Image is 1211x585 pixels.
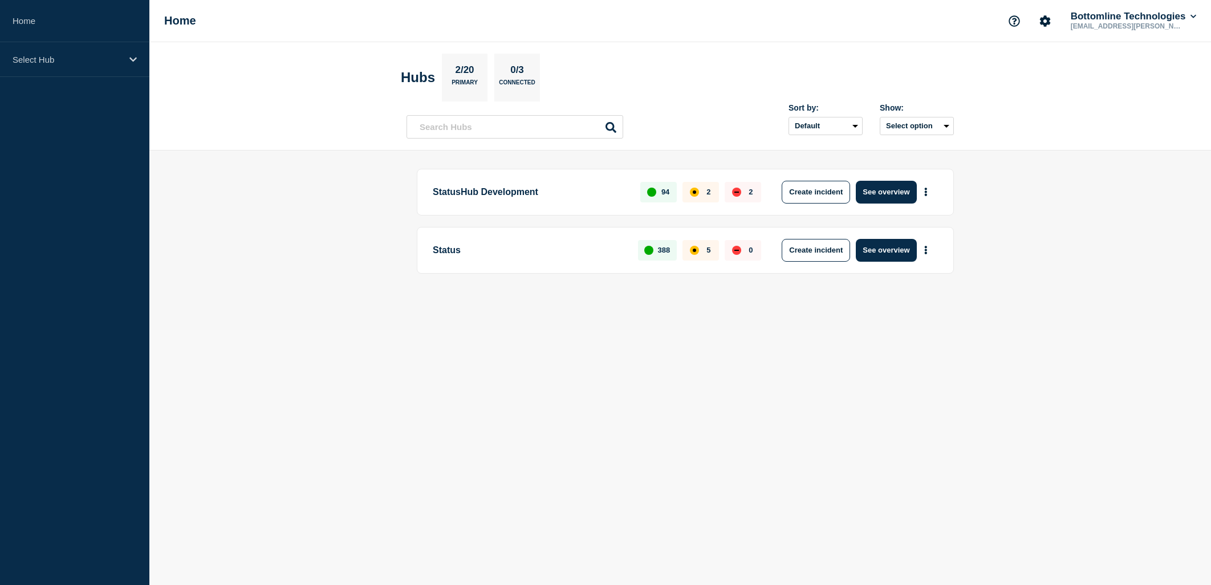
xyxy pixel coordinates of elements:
[919,181,933,202] button: More actions
[749,246,753,254] p: 0
[506,64,529,79] p: 0/3
[1068,11,1198,22] button: Bottomline Technologies
[407,115,623,139] input: Search Hubs
[499,79,535,91] p: Connected
[690,246,699,255] div: affected
[433,181,627,204] p: StatusHub Development
[856,181,916,204] button: See overview
[452,79,478,91] p: Primary
[749,188,753,196] p: 2
[644,246,653,255] div: up
[647,188,656,197] div: up
[782,239,850,262] button: Create incident
[880,103,954,112] div: Show:
[690,188,699,197] div: affected
[13,55,122,64] p: Select Hub
[1033,9,1057,33] button: Account settings
[1002,9,1026,33] button: Support
[401,70,435,86] h2: Hubs
[919,239,933,261] button: More actions
[1068,22,1187,30] p: [EMAIL_ADDRESS][PERSON_NAME][DOMAIN_NAME]
[789,117,863,135] select: Sort by
[880,117,954,135] button: Select option
[789,103,863,112] div: Sort by:
[782,181,850,204] button: Create incident
[433,239,625,262] p: Status
[451,64,478,79] p: 2/20
[661,188,669,196] p: 94
[706,246,710,254] p: 5
[706,188,710,196] p: 2
[732,246,741,255] div: down
[164,14,196,27] h1: Home
[732,188,741,197] div: down
[658,246,670,254] p: 388
[856,239,916,262] button: See overview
